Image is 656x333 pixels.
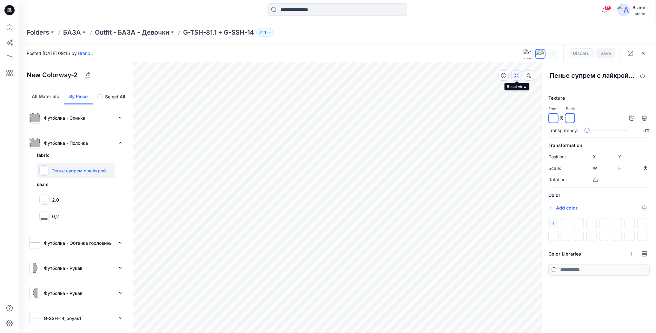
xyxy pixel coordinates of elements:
img: svg%3E [30,313,40,323]
a: Folders [27,28,49,37]
h4: New Colorway-2 [27,71,77,79]
button: 1 [256,28,274,37]
p: X [593,153,598,161]
p: 0% [636,127,650,134]
div: slider-ex-1 [585,128,590,133]
p: Scale: [548,164,574,172]
img: svg%3E [30,263,40,273]
p: Position: [548,153,574,161]
img: 2iMiy+4lAcg3egkqaf0xgACBAgQIECAAAECBAgQIEDg6Zlf7QAiWnwhGewi7gAAAABJRU5ErkJggg== [566,114,574,122]
p: G-TSH-81.1 + G-SSH-14 [183,28,254,37]
h6: Color [548,191,650,199]
p: G-SSH-14_poyas1 [44,315,115,322]
img: svg%3E [30,113,40,123]
div: Brand . [633,4,648,11]
p: Футболка - Рукав [44,290,115,296]
h6: fabric [37,151,115,159]
p: 2.0 [52,196,59,203]
img: IXub7lHqhil+3tLohRldwB6nvF5x3QHVFw8hr61q8gAAAABJRU5ErkJggg== [41,196,48,203]
p: Front [548,106,558,112]
button: All Materials [27,88,64,104]
p: 0,2 [52,213,59,220]
h6: Texture [548,94,650,102]
p: Футболка - Рукав [44,265,115,271]
img: rTmpG8m+LZGeR1vMQxtvGpBnXyP6e3O7BKIZRWs08AAAAASUVORK5CYII= [41,212,48,220]
a: Brand . [78,50,93,56]
button: Add color [548,204,578,212]
span: 17 [604,5,611,10]
p: Back [566,106,575,112]
p: H [618,164,623,172]
a: Outfit - БАЗА - Девочки [95,28,169,37]
p: Transparency: [548,127,578,134]
img: New Colorway-2 [536,50,545,58]
p: Y [618,153,623,161]
p: W [593,164,598,172]
img: avatar [617,4,630,17]
p: Rotation: [548,176,574,183]
p: 1 [264,29,266,36]
img: svg%3E [30,138,40,148]
span: Posted [DATE] 09:16 by [27,50,93,57]
p: Футболка - Обтачка горловины [44,240,115,246]
div: Laretto [633,11,648,16]
label: Select All [105,93,125,101]
img: svg%3E [30,238,40,248]
img: svg%3E [30,288,40,298]
p: Футболка - Спинка [44,115,115,121]
h6: Color Libraries [548,250,581,258]
h4: Пенье супрем с лайкрой Хлопок 95% эластан 5% [550,72,634,79]
button: By Piece [64,88,93,104]
img: 2hMfMKlPADpRtp2HhMDCBAgQIAAAQIECBAgQIAAgcdnftULOSh7pcqWMdgAAAAASUVORK5CYII= [40,167,48,174]
p: Пенье супрем с лайкрой Хлопок 95% эластан 5% [51,167,113,174]
a: БАЗА [63,28,81,37]
p: Футболка - Полочка [44,140,115,146]
img: 2hMfMKlPADpRtp2HhMDCBAgQIAAAQIECBAgQIAAgcdnftULOSh7pcqWMdgAAAAASUVORK5CYII= [550,114,557,122]
h6: seam [37,181,115,188]
h6: Transformation [548,142,650,149]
